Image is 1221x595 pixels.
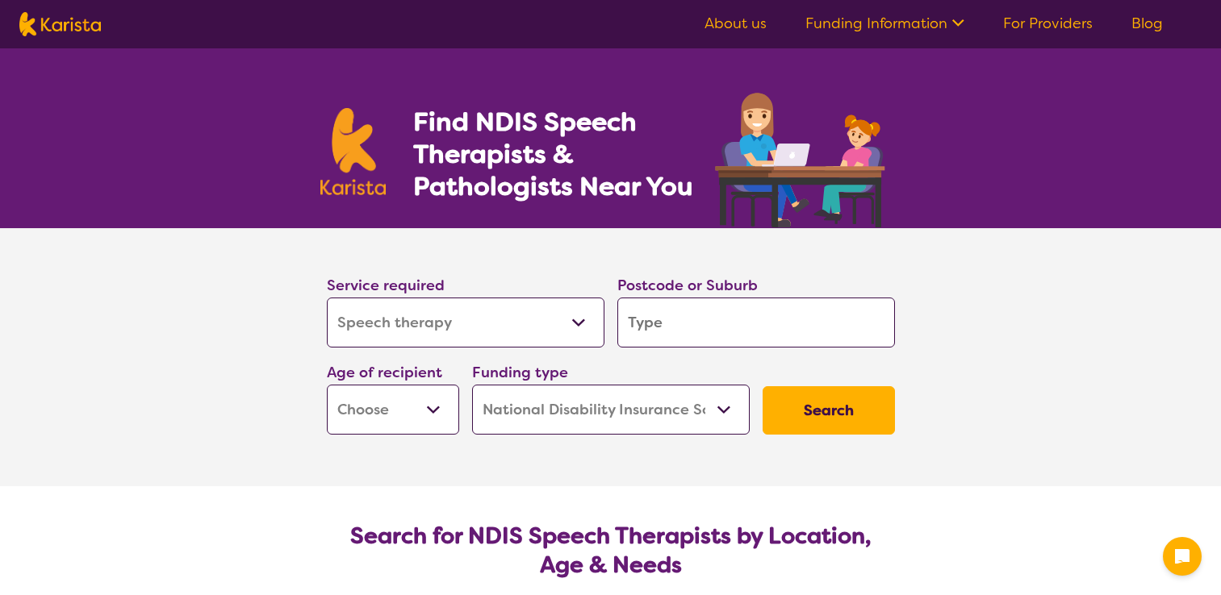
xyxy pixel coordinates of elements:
[1131,14,1163,33] a: Blog
[340,522,882,580] h2: Search for NDIS Speech Therapists by Location, Age & Needs
[702,87,901,228] img: speech-therapy
[617,276,758,295] label: Postcode or Suburb
[327,363,442,382] label: Age of recipient
[805,14,964,33] a: Funding Information
[705,14,767,33] a: About us
[19,12,101,36] img: Karista logo
[327,276,445,295] label: Service required
[413,106,712,202] h1: Find NDIS Speech Therapists & Pathologists Near You
[472,363,568,382] label: Funding type
[617,297,895,347] input: Type
[320,108,387,195] img: Karista logo
[1003,14,1093,33] a: For Providers
[763,386,895,435] button: Search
